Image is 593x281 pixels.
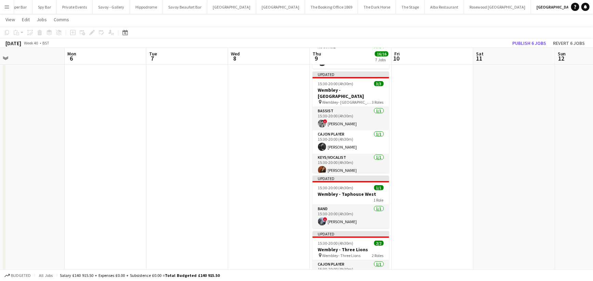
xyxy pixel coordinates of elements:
app-card-role: Cajon Player1/115:30-20:00 (4h30m)[PERSON_NAME] [313,130,389,154]
span: 3 Roles [372,100,384,105]
span: Fri [394,51,400,57]
span: Wembley- [GEOGRAPHIC_DATA] [322,100,372,105]
button: Alba Restaurant [425,0,464,14]
button: The Dark Horse [358,0,396,14]
app-card-role: Band1/115:30-20:00 (4h30m)![PERSON_NAME] [313,205,389,228]
button: Savoy Beaufort Bar [163,0,207,14]
span: Sat [476,51,484,57]
span: 7 [148,54,157,62]
app-job-card: Updated15:30-20:00 (4h30m)3/3Wembley - [GEOGRAPHIC_DATA] Wembley- [GEOGRAPHIC_DATA]3 RolesBassist... [313,72,389,173]
span: Comms [54,16,69,23]
a: View [3,15,18,24]
div: 7 Jobs [375,57,388,62]
span: 1 Role [374,197,384,203]
span: Thu [313,51,321,57]
h3: Wembley - Taphouse West [313,191,389,197]
div: Salary £140 915.50 + Expenses £0.00 + Subsistence £0.00 = [60,273,220,278]
button: The Stage [396,0,425,14]
button: Hippodrome [130,0,163,14]
a: Edit [19,15,32,24]
span: Sun [558,51,566,57]
app-card-role: Keys/Vocalist1/115:30-20:00 (4h30m)[PERSON_NAME] [313,154,389,177]
div: [DATE] [5,40,21,47]
div: Updated [313,231,389,237]
span: ! [323,217,327,221]
span: 15:30-20:00 (4h30m) [318,241,354,246]
span: Edit [22,16,30,23]
span: 3/3 [374,81,384,86]
span: 2/2 [374,241,384,246]
span: 15:30-20:00 (4h30m) [318,185,354,190]
span: Mon [67,51,76,57]
span: 12 [557,54,566,62]
span: Jobs [37,16,47,23]
span: All jobs [38,273,54,278]
button: Private Events [57,0,93,14]
span: 10 [393,54,400,62]
span: Total Budgeted £140 915.50 [165,273,220,278]
span: 15:30-20:00 (4h30m) [318,81,354,86]
span: 16/16 [375,51,388,56]
button: Revert 6 jobs [550,39,588,48]
button: [GEOGRAPHIC_DATA] [256,0,305,14]
span: 1/1 [374,185,384,190]
h3: Wembley - Three Lions [313,246,389,253]
button: Rosewood [GEOGRAPHIC_DATA] [464,0,531,14]
button: [GEOGRAPHIC_DATA] [207,0,256,14]
span: 2 Roles [372,253,384,258]
span: View [5,16,15,23]
div: Updated [313,72,389,77]
button: Spy Bar [32,0,57,14]
div: Updated [313,176,389,181]
app-job-card: Updated15:30-20:00 (4h30m)1/1Wembley - Taphouse West1 RoleBand1/115:30-20:00 (4h30m)![PERSON_NAME] [313,176,389,228]
h3: Wembley - [GEOGRAPHIC_DATA] [313,87,389,99]
button: Publish 6 jobs [510,39,549,48]
span: Week 40 [23,40,40,46]
div: BST [42,40,49,46]
span: 8 [230,54,240,62]
span: Budgeted [11,273,31,278]
span: 11 [475,54,484,62]
button: Budgeted [3,272,32,279]
a: Jobs [34,15,50,24]
span: 6 [66,54,76,62]
span: ! [323,119,327,124]
a: Comms [51,15,72,24]
span: Wed [231,51,240,57]
span: Wembley- Three Lions [322,253,361,258]
span: Tue [149,51,157,57]
button: Savoy - Gallery [93,0,130,14]
button: [GEOGRAPHIC_DATA] [531,0,581,14]
span: 9 [312,54,321,62]
app-card-role: Bassist1/115:30-20:00 (4h30m)![PERSON_NAME] [313,107,389,130]
button: The Booking Office 1869 [305,0,358,14]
